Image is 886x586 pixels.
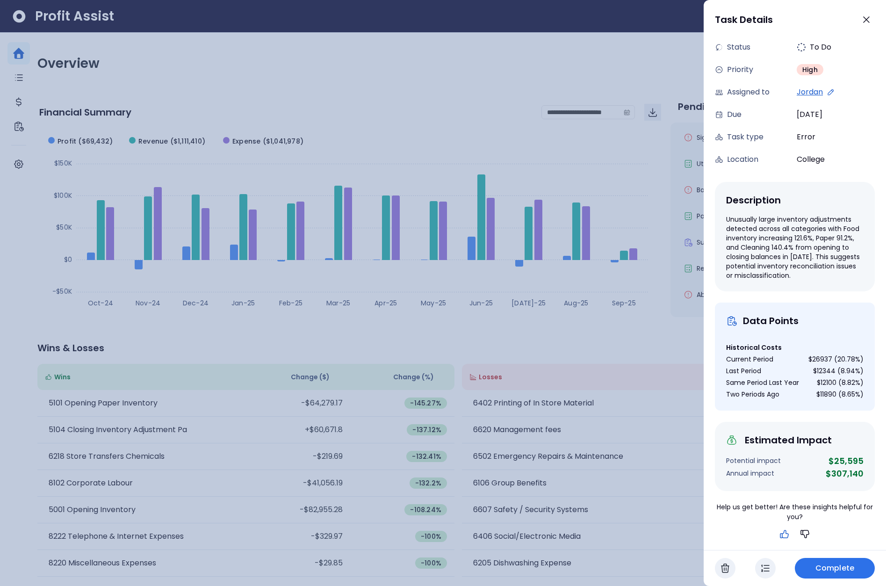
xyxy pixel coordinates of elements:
[726,469,774,478] div: Annual impact
[808,354,864,364] div: $26937 (20.78%)
[816,390,864,399] div: $11890 (8.65%)
[797,154,825,165] span: College
[715,13,850,27] div: Task Details
[726,215,864,280] div: Unusually large inventory adjustments detected across all categories with Food inventory increasi...
[795,558,875,579] button: Complete
[727,87,770,98] span: Assigned to
[715,502,875,522] div: Help us get better! Are these insights helpful for you?
[797,87,823,98] span: Jordan
[743,314,799,328] div: Data Points
[828,455,864,467] div: $25,595
[726,193,864,207] div: Description
[815,563,854,574] span: Complete
[797,109,822,120] span: [DATE]
[797,131,815,143] span: Error
[726,390,779,399] div: Two Periods Ago
[797,43,806,52] img: todo
[726,366,761,376] div: Last Period
[826,467,864,480] div: $307,140
[727,154,758,165] span: Location
[726,456,781,466] div: Potential impact
[726,343,864,353] p: Historical Costs
[817,378,864,388] div: $12100 (8.82%)
[727,131,764,143] span: Task type
[726,354,773,364] div: Current Period
[810,42,831,53] span: To Do
[813,366,864,376] div: $12344 (8.94%)
[727,64,753,75] span: Priority
[727,42,750,53] span: Status
[726,378,799,388] div: Same Period Last Year
[802,65,818,74] span: High
[745,433,832,447] div: Estimated Impact
[727,109,742,120] span: Due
